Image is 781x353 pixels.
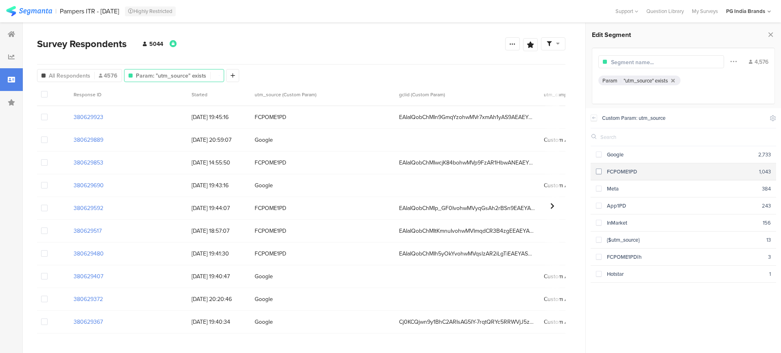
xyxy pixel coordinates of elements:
span: Custom Affinity_parental Cohort [544,295,680,303]
div: 4,576 [749,58,768,66]
section: 380629367 [74,318,103,326]
div: PG India Brands [726,7,765,15]
span: Edit Segment [592,30,631,39]
section: 380629407 [74,272,103,281]
div: Google [602,151,758,158]
div: Custom Param: utm_source [602,114,765,122]
a: My Surveys [688,7,722,15]
span: gclid (Custom Param) [399,91,445,98]
span: Response ID [74,91,101,98]
span: [DATE] 19:44:07 [192,204,247,212]
span: Google [255,181,391,190]
span: utm_source (Custom Param) [255,91,316,98]
div: 243 [762,202,771,210]
span: [DATE] 19:40:47 [192,272,247,281]
a: Question Library [642,7,688,15]
div: Support [615,5,638,17]
section: 380629480 [74,249,104,258]
input: Segment name... [611,58,682,67]
div: FCPOME1PDīh [602,253,768,261]
span: [DATE] 18:57:07 [192,227,247,235]
span: [DATE] 14:55:50 [192,158,247,167]
span: Custom Affinity_parental Cohort [544,318,680,326]
span: FCPOME1PD [255,227,391,235]
span: 4576 [99,71,118,80]
span: Started [192,91,207,98]
span: FCPOME1PD [255,158,391,167]
div: FCPOME1PD [602,168,759,175]
span: EAIaIQobChMIp_GF0IvohwMVyqGsAh2rBSn9EAEYASAAEgIfOPD_BwE [399,204,535,212]
section: 380629372 [74,295,103,303]
div: App1PD [602,202,762,210]
div: 384 [762,185,771,193]
section: 380629690 [74,181,104,190]
span: [DATE] 19:43:16 [192,181,247,190]
div: | [55,6,57,16]
section: 380629853 [74,158,103,167]
span: Google [255,295,391,303]
span: Google [255,318,391,326]
div: 3 [768,253,771,261]
span: Custom Affinity_parental Cohort [544,272,680,281]
input: Search [600,133,664,141]
span: [DATE] 20:20:46 [192,295,247,303]
div: "utm_source" exists [624,77,668,84]
div: 1,043 [759,168,771,175]
div: Meta [602,185,762,193]
span: EAIaIQobChMItKmnuIvohwMVImqdCR3B4zgEEAEYASAAEgJBSfD_BwE [399,227,535,235]
div: {$utm_source} [602,236,766,244]
img: lock-icon.svg [170,40,177,47]
span: Param: "utm_source" exists [136,71,206,80]
span: EAIaIQobChMIwcjK84bohwMVp9FzAR1HbwANEAEYASAAEgJ0mfD_BwE [399,158,535,167]
span: EAIaIQobChMIn9GmqYzohwMVr7xmAh1yAS9AEAEYASAAEgLcwPD_BwE [399,113,535,121]
div: Param [602,77,617,84]
div: 13 [766,236,771,244]
div: 5044 [149,40,163,48]
section: 380629517 [74,227,102,235]
div: Highly Restricted [125,6,176,16]
span: [DATE] 20:59:07 [192,136,247,144]
span: [DATE] 19:41:30 [192,249,247,258]
span: [DATE] 19:45:16 [192,113,247,121]
span: [DATE] 19:40:34 [192,318,247,326]
span: Cj0KCQjwn9y1BhC2ARIsAG5IY-7rqtQRYc5RRWVjJ5zeAi4pdKTsourAkCI606eSmUDblc9JUNRtMrwaAnXoEALw_wcB [399,318,535,326]
section: 380629592 [74,204,103,212]
img: segmanta logo [6,6,52,16]
div: InMarket [602,219,763,227]
div: 1 [769,270,771,278]
span: EAIaIQobChMIh5yOkYvohwMVqslzAR2iLgTiEAEYASAAEgKKdfD_BwE [399,249,535,258]
div: 156 [763,219,771,227]
span: Survey Respondents [37,37,127,51]
span: FCPOME1PD [255,113,391,121]
section: 380629889 [74,136,103,144]
span: All Respondents [49,71,90,80]
div: Hotstar [602,270,769,278]
section: 380629923 [74,113,103,121]
span: Custom Affinity_parental Cohort [544,136,680,144]
div: 2,733 [758,151,771,158]
span: utm_campaign (Custom Param) [544,91,612,98]
span: FCPOME1PD [255,249,391,258]
div: Pampers ITR - [DATE] [60,7,119,15]
span: FCPOME1PD [255,204,391,212]
span: Google [255,272,391,281]
span: Google [255,136,391,144]
span: Custom Affinity_parental Cohort [544,181,680,190]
